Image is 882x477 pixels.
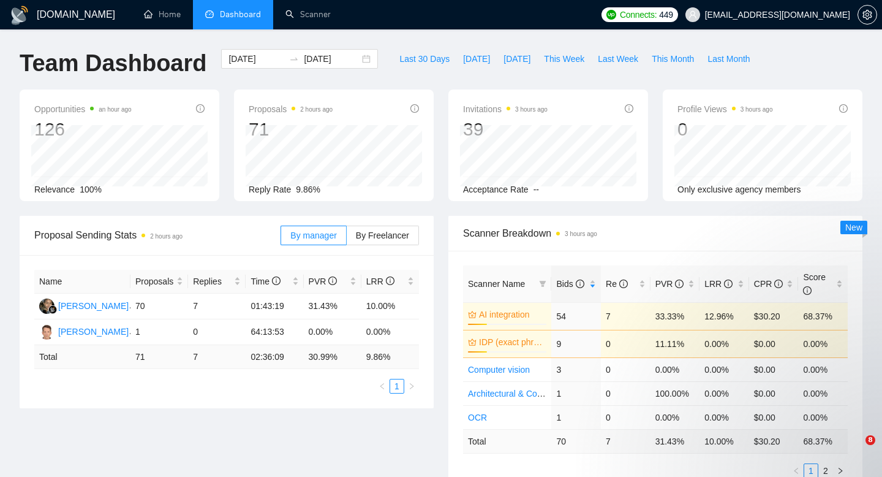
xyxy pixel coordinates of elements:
span: By Freelancer [356,231,409,240]
time: 3 hours ago [565,231,597,237]
span: info-circle [675,280,684,288]
button: Last Week [591,49,645,69]
button: This Week [537,49,591,69]
button: right [404,379,419,394]
span: setting [858,10,876,20]
span: 449 [659,8,673,21]
span: Connects: [620,8,657,21]
span: user [688,10,697,19]
img: upwork-logo.png [606,10,616,20]
span: Proposal Sending Stats [34,227,281,243]
span: to [289,54,299,64]
td: 54 [551,302,601,330]
span: info-circle [625,104,633,113]
span: Bids [556,279,584,289]
span: Replies [193,275,232,288]
span: swap-right [289,54,299,64]
div: [PERSON_NAME] [58,299,129,313]
span: crown [468,310,477,319]
span: 9.86% [296,185,320,194]
span: info-circle [328,277,337,285]
span: Last Week [598,52,638,66]
span: Acceptance Rate [463,185,529,194]
a: 1 [390,380,404,393]
div: 126 [34,118,132,141]
span: info-circle [272,277,281,285]
a: searchScanner [285,9,331,20]
div: 0 [677,118,773,141]
iframe: Intercom live chat [840,435,870,465]
td: $0.00 [749,330,799,357]
time: 3 hours ago [515,106,548,113]
span: info-circle [724,280,733,288]
span: info-circle [196,104,205,113]
img: gigradar-bm.png [48,305,57,314]
td: 7 [601,302,650,330]
button: Last Month [701,49,756,69]
input: Start date [228,52,284,66]
button: [DATE] [497,49,537,69]
span: Last 30 Days [399,52,450,66]
td: 1 [551,405,601,429]
td: 0.00% [304,319,361,345]
h1: Team Dashboard [20,49,206,78]
li: Previous Page [375,379,390,394]
span: Score [803,272,826,296]
td: Total [34,345,130,369]
td: 9.86 % [361,345,419,369]
td: 7 [601,429,650,453]
button: [DATE] [456,49,497,69]
button: This Month [645,49,701,69]
a: PN[PERSON_NAME] [39,300,129,310]
span: left [793,467,800,475]
td: 0.00% [361,319,419,345]
span: [DATE] [503,52,530,66]
td: 1 [551,381,601,405]
span: New [845,223,862,232]
td: 0.00% [699,330,749,357]
a: AI integration [479,308,544,321]
td: 11.11% [650,330,700,357]
span: PVR [655,279,684,289]
span: filter [539,280,546,288]
th: Proposals [130,270,188,294]
span: This Week [544,52,584,66]
img: DG [39,324,55,340]
td: 3 [551,357,601,381]
a: Architectural & Construction Blueprints [468,389,615,399]
td: 31.43% [304,294,361,319]
time: an hour ago [99,106,131,113]
th: Replies [188,270,246,294]
button: Last 30 Days [393,49,456,69]
span: crown [468,338,477,346]
span: LRR [366,277,394,286]
span: Only exclusive agency members [677,185,801,194]
img: logo [10,6,29,25]
div: 71 [249,118,333,141]
td: Total [463,429,551,453]
div: [PERSON_NAME] [58,325,129,338]
span: filter [537,275,549,293]
td: 68.37% [798,302,848,330]
span: Dashboard [220,9,261,20]
span: info-circle [803,286,812,295]
td: 64:13:53 [246,319,303,345]
span: left [379,383,386,390]
span: [DATE] [463,52,490,66]
td: 01:43:19 [246,294,303,319]
span: -- [533,185,539,194]
time: 2 hours ago [150,233,183,240]
td: 0 [601,330,650,357]
a: DG[PERSON_NAME] [39,326,129,336]
span: LRR [704,279,733,289]
button: left [375,379,390,394]
time: 2 hours ago [300,106,333,113]
td: 70 [130,294,188,319]
span: Profile Views [677,102,773,116]
td: $30.20 [749,302,799,330]
td: 12.96% [699,302,749,330]
td: 1 [130,319,188,345]
div: 39 [463,118,548,141]
span: Relevance [34,185,75,194]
